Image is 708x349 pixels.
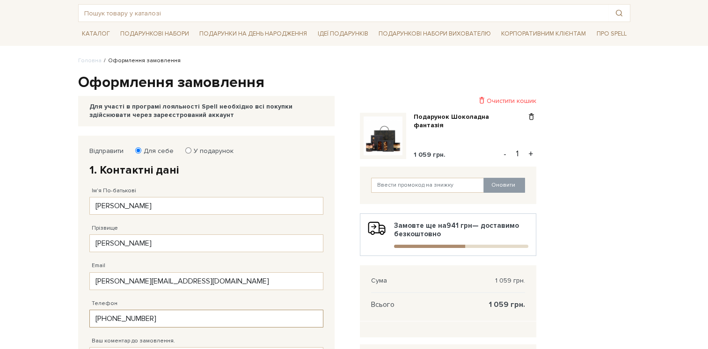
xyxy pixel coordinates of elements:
div: Очистити кошик [360,96,536,105]
li: Оформлення замовлення [102,57,181,65]
img: Подарунок Шоколадна фантазія [364,116,402,155]
a: Подарунок Шоколадна фантазія [414,113,526,130]
label: Телефон [92,299,117,308]
a: Про Spell [592,27,630,41]
a: Подарункові набори вихователю [375,26,495,42]
label: Ваш коментар до замовлення. [92,337,175,345]
span: 1 059 грн. [489,300,525,309]
button: Оновити [483,178,525,193]
h1: Оформлення замовлення [78,73,630,93]
label: Відправити [89,147,124,155]
input: Пошук товару у каталозі [79,5,608,22]
span: 1 059 грн. [495,276,525,285]
div: Замовте ще на — доставимо безкоштовно [368,221,528,248]
input: Для себе [135,147,141,153]
h2: 1. Контактні дані [89,163,323,177]
b: 941 грн [446,221,472,230]
label: Email [92,262,105,270]
a: Каталог [78,27,114,41]
span: Всього [371,300,394,309]
a: Ідеї подарунків [314,27,372,41]
a: Подарункові набори [117,27,193,41]
span: 1 059 грн. [414,151,445,159]
label: Прізвище [92,224,118,233]
a: Головна [78,57,102,64]
input: У подарунок [185,147,191,153]
input: Ввести промокод на знижку [371,178,484,193]
div: Для участі в програмі лояльності Spell необхідно всі покупки здійснювати через зареєстрований акк... [89,102,323,119]
button: - [500,147,510,161]
a: Подарунки на День народження [196,27,311,41]
a: Корпоративним клієнтам [497,26,590,42]
span: Сума [371,276,387,285]
button: Пошук товару у каталозі [608,5,630,22]
label: Для себе [138,147,174,155]
label: Ім'я По-батькові [92,187,136,195]
button: + [526,147,536,161]
label: У подарунок [188,147,234,155]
